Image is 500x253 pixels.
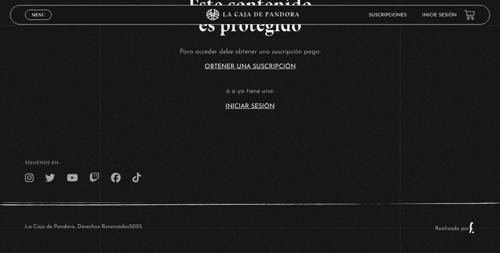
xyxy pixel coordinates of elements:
[25,161,475,165] h4: SÍguenos en:
[205,64,296,70] a: Obtener una suscripción
[225,103,275,110] a: Iniciar Sesión
[435,226,475,232] a: Realizado por
[369,13,407,18] a: Suscripciones
[422,13,457,18] a: Inicie sesión
[25,222,142,234] p: La Caja de Pandora, Derechos Reservados 2025
[29,19,48,25] span: Cerrar
[464,9,475,20] a: View your shopping cart
[32,12,45,17] span: Menu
